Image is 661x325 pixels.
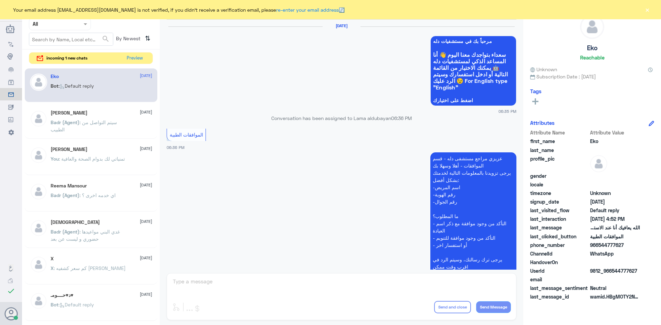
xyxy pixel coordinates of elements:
[530,120,555,126] h6: Attributes
[51,192,80,198] span: Badr (Agent)
[530,250,589,257] span: ChannelId
[51,183,87,189] h5: Reema Mansour
[590,224,640,231] span: الله يعافيك أنا عند الاستشاري أحند الزبيدي وقدم طلب لعلاج طبيعي يوم الاحد وانرفض ورجعت المستشفى ع...
[113,33,142,46] span: By Newest
[29,33,113,45] input: Search by Name, Local etc…
[590,181,640,188] span: null
[102,33,110,45] button: search
[51,292,74,298] h5: د♥حــــومـ♥
[13,6,345,13] span: Your email address [EMAIL_ADDRESS][DOMAIN_NAME] is not verified, if you didn't receive a verifica...
[140,73,152,79] span: [DATE]
[590,241,640,249] span: 966544777627
[140,218,152,225] span: [DATE]
[276,7,339,13] a: re-enter your email address
[51,110,87,116] h5: Anas
[434,301,471,313] button: Send and close
[587,44,598,52] h5: Eko
[433,98,514,103] span: اضغط على اختيارك
[30,292,47,310] img: defaultAdmin.png
[499,108,516,114] span: 06:35 PM
[7,287,15,295] i: check
[590,172,640,180] span: null
[30,74,47,91] img: defaultAdmin.png
[530,66,557,73] span: Unknown
[170,132,203,138] span: الموافقات الطبية
[590,138,640,145] span: Eko
[580,54,605,61] h6: Reachable
[145,33,150,44] i: ⇅
[140,182,152,188] span: [DATE]
[433,39,514,44] span: مرحباً بك في مستشفيات دله
[590,207,640,214] span: Default reply
[51,119,80,125] span: Badr (Agent)
[30,256,47,273] img: defaultAdmin.png
[590,284,640,292] span: 0
[530,233,589,240] span: last_clicked_button
[51,265,54,271] span: X
[433,51,514,90] span: سعداء بتواجدك معنا اليوم 👋 أنا المساعد الذكي لمستشفيات دله 🤖 يمكنك الاختيار من القائمة التالية أو...
[530,267,589,274] span: UserId
[4,307,18,320] button: Avatar
[51,256,54,262] h5: X
[530,73,654,80] span: Subscription Date : [DATE]
[51,74,59,79] h5: Eko
[140,145,152,152] span: [DATE]
[30,110,47,127] img: defaultAdmin.png
[102,35,110,43] span: search
[590,267,640,274] span: 9812_966544777627
[59,302,94,307] span: : Default reply
[530,138,589,145] span: first_name
[530,224,589,231] span: last_message
[580,15,604,39] img: defaultAdmin.png
[590,259,640,266] span: null
[530,259,589,266] span: HandoverOn
[51,302,59,307] span: Bot
[59,156,125,162] span: : تمنياتي لك بدوام الصحة والعافية
[51,229,120,242] span: : غدي البني مواعيدها حضوري و ليست عن بعد
[140,291,152,297] span: [DATE]
[530,215,589,223] span: last_interaction
[530,189,589,197] span: timezone
[51,147,87,152] h5: Mohammed ALRASHED
[167,145,185,150] span: 06:36 PM
[51,229,80,235] span: Badr (Agent)
[530,155,589,171] span: profile_pic
[530,198,589,205] span: signup_date
[590,233,640,240] span: الموافقات الطبية
[530,284,589,292] span: last_message_sentiment
[530,241,589,249] span: phone_number
[476,301,511,313] button: Send Message
[530,181,589,188] span: locale
[391,115,412,121] span: 06:36 PM
[530,172,589,180] span: gender
[323,23,360,28] h6: [DATE]
[30,183,47,200] img: defaultAdmin.png
[590,189,640,197] span: Unknown
[46,55,87,61] span: incoming 1 new chats
[590,129,640,136] span: Attribute Value
[590,215,640,223] span: 2025-08-06T13:52:03.523Z
[530,147,589,154] span: last_name
[59,83,94,89] span: : Default reply
[51,83,59,89] span: Bot
[590,250,640,257] span: 2
[530,293,589,300] span: last_message_id
[644,6,651,13] button: ×
[51,219,100,225] h5: سبحان الله
[590,155,607,172] img: defaultAdmin.png
[80,192,116,198] span: : اي خدمه اخرى ؟
[590,198,640,205] span: 2025-08-04T15:35:52.317Z
[167,115,516,122] p: Conversation has been assigned to Lama aldubayan
[530,129,589,136] span: Attribute Name
[140,109,152,115] span: [DATE]
[30,147,47,164] img: defaultAdmin.png
[51,119,117,132] span: : سيتم التواصل من الطبيب
[530,276,589,283] span: email
[430,152,516,287] p: 4/8/2025, 6:36 PM
[590,293,640,300] span: wamid.HBgMOTY2NTQ0Nzc3NjI3FQIAEhgUM0E0RTQ3RjAyNENDRkE5NUI2N0EA
[51,156,59,162] span: You
[530,207,589,214] span: last_visited_flow
[124,53,146,64] button: Preview
[54,265,126,271] span: : كم سعر كشفيه [PERSON_NAME]
[140,255,152,261] span: [DATE]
